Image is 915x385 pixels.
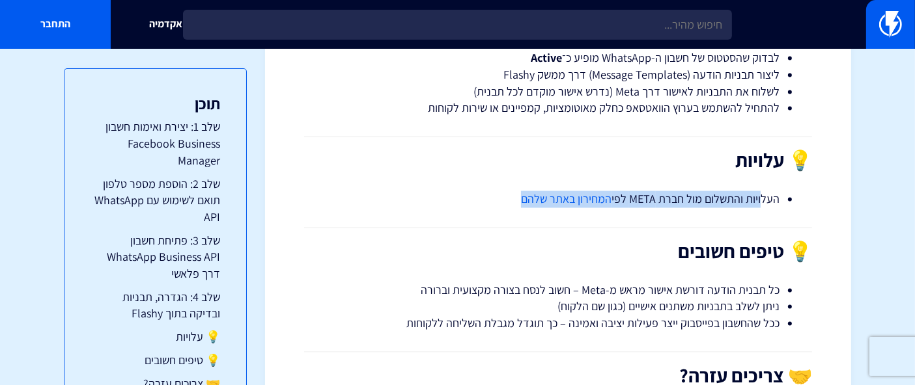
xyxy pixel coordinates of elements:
[531,50,562,65] strong: Active
[337,298,780,315] li: ניתן לשלב בתבניות משתנים אישיים (כגון שם הלקוח)
[521,191,612,206] a: המחירון באתר שלהם
[91,176,220,226] a: שלב 2: הוספת מספר טלפון תואם לשימוש עם WhatsApp API
[91,95,220,112] h3: תוכן
[337,191,780,207] li: העלויות והתשלום מול חברת META לפי
[91,352,220,369] a: 💡 טיפים חשובים
[337,100,780,116] li: להתחיל להשתמש בערוץ הוואטסאפ כחלק מאוטומציות, קמפיינים או שירות לקוחות
[337,49,780,66] li: לבדוק שהסטטוס של חשבון ה-WhatsApp מופיע כ־
[337,315,780,332] li: ככל שהחשבון בפייסבוק ייצר פעילות יציבה ואמינה – כך תוגדל מגבלת השליחה ללקוחות
[304,150,812,171] h2: 💡 עלויות
[91,289,220,322] a: שלב 4: הגדרה, תבניות ובדיקה בתוך Flashy
[91,328,220,345] a: 💡 עלויות
[337,66,780,83] li: ליצור תבניות הודעה (Message Templates) דרך ממשק Flashy
[337,282,780,299] li: כל תבנית הודעה דורשת אישור מראש מ-Meta – חשוב לנסח בצורה מקצועית וברורה
[304,241,812,262] h2: 💡 טיפים חשובים
[183,10,732,40] input: חיפוש מהיר...
[91,232,220,282] a: שלב 3: פתיחת חשבון WhatsApp Business API דרך פלאשי
[337,83,780,100] li: לשלוח את התבניות לאישור דרך Meta (נדרש אישור מוקדם לכל תבנית)
[91,118,220,168] a: שלב 1: יצירת ואימות חשבון Facebook Business Manager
